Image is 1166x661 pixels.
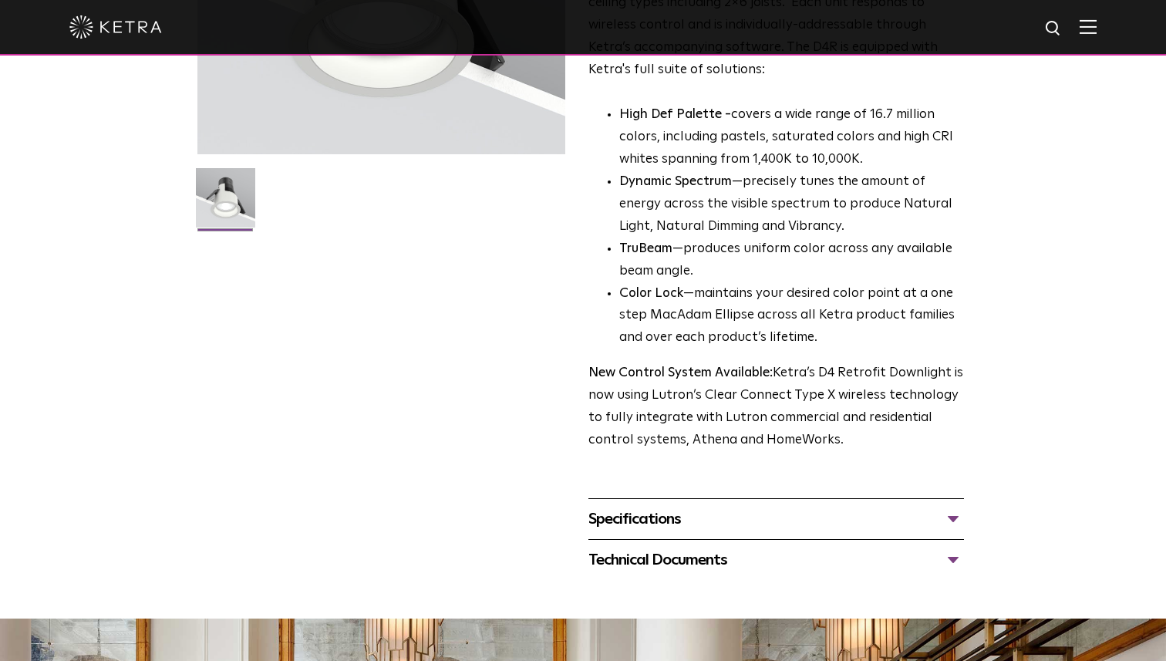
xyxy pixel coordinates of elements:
img: D4R Retrofit Downlight [196,168,255,239]
div: Technical Documents [588,548,964,572]
li: —precisely tunes the amount of energy across the visible spectrum to produce Natural Light, Natur... [619,171,964,238]
li: —produces uniform color across any available beam angle. [619,238,964,283]
p: Ketra’s D4 Retrofit Downlight is now using Lutron’s Clear Connect Type X wireless technology to f... [588,363,964,452]
strong: TruBeam [619,242,672,255]
p: covers a wide range of 16.7 million colors, including pastels, saturated colors and high CRI whit... [619,104,964,171]
img: ketra-logo-2019-white [69,15,162,39]
strong: Color Lock [619,287,683,300]
img: Hamburger%20Nav.svg [1080,19,1097,34]
strong: New Control System Available: [588,366,773,379]
div: Specifications [588,507,964,531]
strong: Dynamic Spectrum [619,175,732,188]
img: search icon [1044,19,1063,39]
li: —maintains your desired color point at a one step MacAdam Ellipse across all Ketra product famili... [619,283,964,350]
strong: High Def Palette - [619,108,731,121]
